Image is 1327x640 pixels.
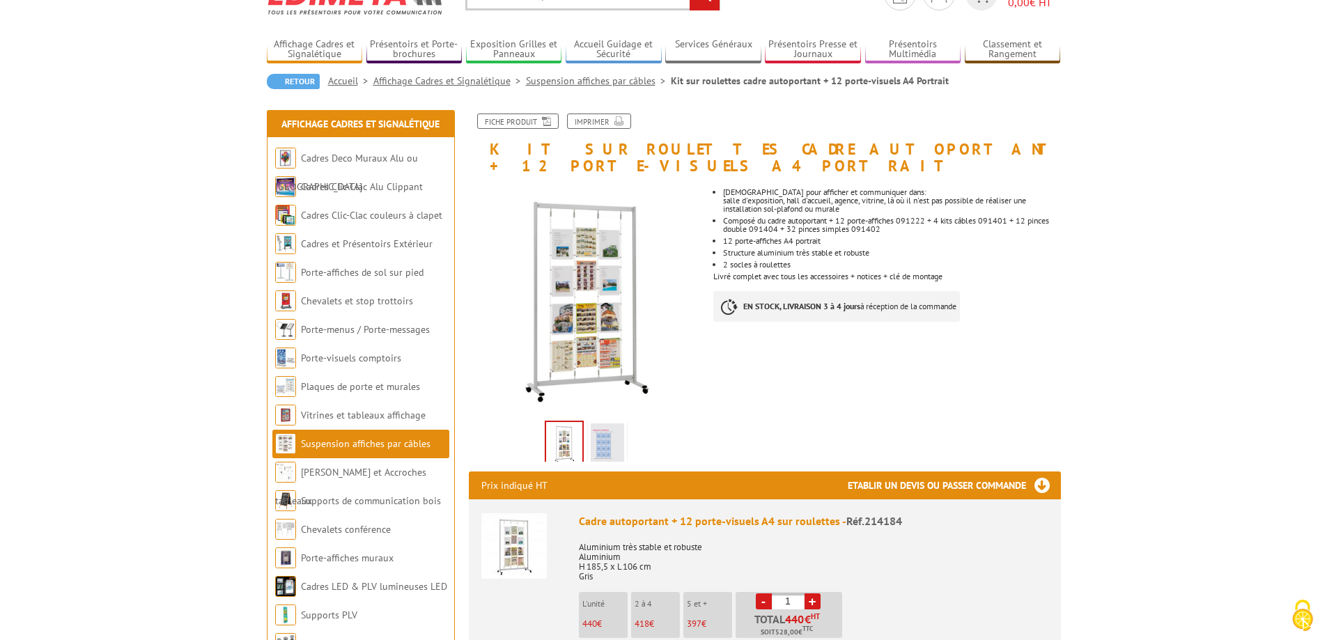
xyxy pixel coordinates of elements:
a: Cadres LED & PLV lumineuses LED [301,580,447,593]
a: Porte-menus / Porte-messages [301,323,430,336]
li: Structure aluminium très stable et robuste [723,249,1060,257]
span: 528,00 [775,627,798,638]
button: Cookies (fenêtre modale) [1278,593,1327,640]
a: Suspension affiches par câbles [301,437,430,450]
p: € [687,619,732,629]
a: Présentoirs Multimédia [865,38,961,61]
a: Supports de communication bois [301,494,441,507]
a: Cadres Clic-Clac couleurs à clapet [301,209,442,221]
a: Affichage Cadres et Signalétique [373,75,526,87]
img: Porte-visuels comptoirs [275,348,296,368]
div: Livré complet avec tous les accessoires + notices + clé de montage [713,174,1071,336]
li: 12 porte-affiches A4 portrait [723,237,1060,245]
li: Composé du cadre autoportant + 12 porte-affiches 091222 + 4 kits câbles 091401 + 12 pinces double... [723,217,1060,233]
a: Services Généraux [665,38,761,61]
img: Plaques de porte et murales [275,376,296,397]
a: Supports PLV [301,609,357,621]
a: Cadres Clic-Clac Alu Clippant [301,180,423,193]
a: Affichage Cadres et Signalétique [267,38,363,61]
strong: EN STOCK, LIVRAISON 3 à 4 jours [743,301,860,311]
img: kit_sur_roulettes_cadre_autoportant_new_214184.jpg [469,181,704,416]
a: Porte-affiches de sol sur pied [301,266,424,279]
span: € [805,614,811,625]
img: Vitrines et tableaux affichage [275,405,296,426]
p: Total [739,614,842,638]
a: Classement et Rangement [965,38,1061,61]
a: Fiche produit [477,114,559,129]
h3: Etablir un devis ou passer commande [848,471,1061,499]
p: 5 et + [687,599,732,609]
span: 440 [785,614,805,625]
img: Cadres et Présentoirs Extérieur [275,233,296,254]
a: Accueil [328,75,373,87]
a: [PERSON_NAME] et Accroches tableaux [275,466,426,507]
a: Imprimer [567,114,631,129]
a: + [805,593,821,609]
img: Chevalets et stop trottoirs [275,290,296,311]
img: Cadres Clic-Clac couleurs à clapet [275,205,296,226]
a: Porte-affiches muraux [301,552,394,564]
p: Aluminium très stable et robuste Aluminium H 185,5 x L 106 cm Gris [579,533,1048,582]
sup: HT [811,611,820,621]
img: Cimaises et Accroches tableaux [275,462,296,483]
sup: TTC [802,625,813,632]
img: Cadres Deco Muraux Alu ou Bois [275,148,296,169]
a: Exposition Grilles et Panneaux [466,38,562,61]
a: Suspension affiches par câbles [526,75,671,87]
a: Chevalets et stop trottoirs [301,295,413,307]
li: Kit sur roulettes cadre autoportant + 12 porte-visuels A4 Portrait [671,74,949,88]
p: L'unité [582,599,628,609]
a: Cadres et Présentoirs Extérieur [301,237,433,250]
h1: Kit sur roulettes cadre autoportant + 12 porte-visuels A4 Portrait [458,114,1071,174]
span: 397 [687,618,701,630]
p: € [635,619,680,629]
div: Cadre autoportant + 12 porte-visuels A4 sur roulettes - [579,513,1048,529]
img: Supports PLV [275,604,296,625]
a: Chevalets conférence [301,523,391,536]
li: 2 socles à roulettes [723,260,1060,269]
a: Plaques de porte et murales [301,380,420,393]
span: 418 [635,618,649,630]
p: à réception de la commande [713,291,960,322]
a: Cadres Deco Muraux Alu ou [GEOGRAPHIC_DATA] [275,152,418,193]
p: Prix indiqué HT [481,471,548,499]
a: Affichage Cadres et Signalétique [281,118,440,130]
a: Accueil Guidage et Sécurité [566,38,662,61]
img: Porte-affiches muraux [275,547,296,568]
a: Présentoirs Presse et Journaux [765,38,861,61]
span: Soit € [761,627,813,638]
a: - [756,593,772,609]
img: Porte-affiches de sol sur pied [275,262,296,283]
span: Réf.214184 [846,514,902,528]
a: Présentoirs et Porte-brochures [366,38,463,61]
a: Vitrines et tableaux affichage [301,409,426,421]
img: Cadre autoportant + 12 porte-visuels A4 sur roulettes [481,513,547,579]
p: 2 à 4 [635,599,680,609]
li: [DEMOGRAPHIC_DATA] pour afficher et communiquer dans: salle d'exposition, hall d'accueil, agence,... [723,188,1060,213]
img: Cookies (fenêtre modale) [1285,598,1320,633]
a: Porte-visuels comptoirs [301,352,401,364]
img: kit_sur_roulettes_cadre_autoportant_new_214184.jpg [546,422,582,465]
p: € [582,619,628,629]
a: Retour [267,74,320,89]
img: Porte-menus / Porte-messages [275,319,296,340]
img: Cadres LED & PLV lumineuses LED [275,576,296,597]
img: cadre_autoportant_12_porte-visuels_a4_roulettes_214184.jpg [591,423,624,467]
span: 440 [582,618,597,630]
img: Suspension affiches par câbles [275,433,296,454]
img: Chevalets conférence [275,519,296,540]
